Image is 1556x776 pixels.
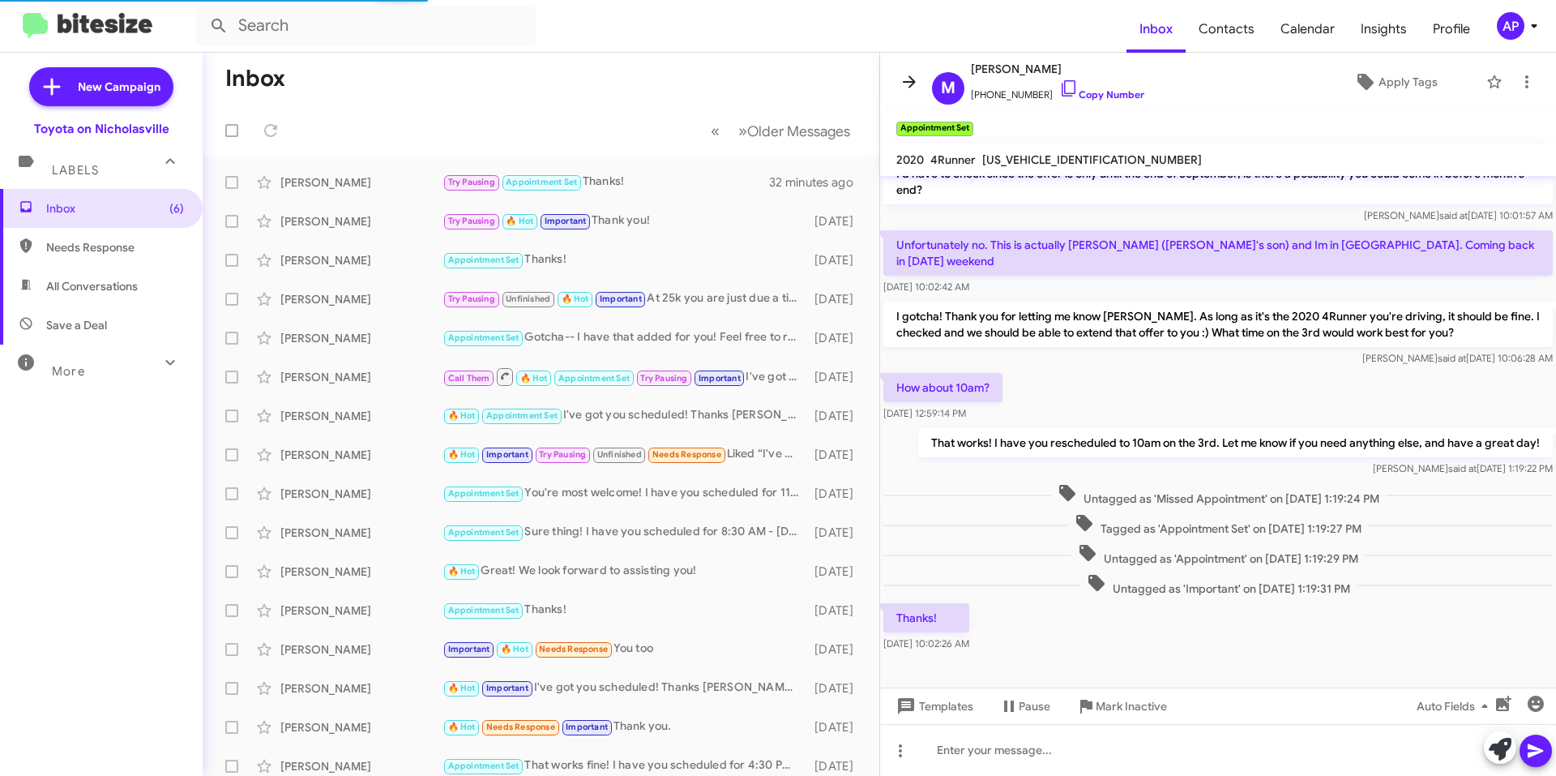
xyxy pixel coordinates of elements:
[806,447,866,463] div: [DATE]
[52,163,99,178] span: Labels
[711,121,720,141] span: «
[986,692,1063,721] button: Pause
[448,761,519,771] span: Appointment Set
[558,373,630,384] span: Appointment Set
[1059,88,1144,101] a: Copy Number
[1071,543,1365,567] span: Untagged as 'Appointment' on [DATE] 1:19:29 PM
[880,692,986,721] button: Templates
[486,410,558,421] span: Appointment Set
[46,278,138,294] span: All Conversations
[448,527,519,538] span: Appointment Set
[46,239,184,255] span: Needs Response
[883,637,969,650] span: [DATE] 10:02:26 AM
[806,641,866,658] div: [DATE]
[883,302,1553,347] p: I gotcha! Thank you for letting me know [PERSON_NAME]. As long as it's the 2020 4Runner you're dr...
[918,428,1553,457] p: That works! I have you rescheduled to 10am on the 3rd. Let me know if you need anything else, and...
[280,291,442,307] div: [PERSON_NAME]
[806,680,866,697] div: [DATE]
[806,758,866,774] div: [DATE]
[442,173,769,191] div: Thanks!
[280,758,442,774] div: [PERSON_NAME]
[29,67,173,106] a: New Campaign
[280,602,442,619] div: [PERSON_NAME]
[506,216,533,226] span: 🔥 Hot
[442,406,806,425] div: I've got you scheduled! Thanks [PERSON_NAME], have a great day!
[562,294,589,304] span: 🔥 Hot
[486,683,528,693] span: Important
[448,255,519,265] span: Appointment Set
[442,718,806,736] div: Thank you.
[806,602,866,619] div: [DATE]
[806,330,866,346] div: [DATE]
[566,722,608,732] span: Important
[1379,67,1438,96] span: Apply Tags
[442,212,806,230] div: Thank you!
[1483,12,1538,40] button: AP
[896,152,924,167] span: 2020
[883,281,969,293] span: [DATE] 10:02:42 AM
[280,525,442,541] div: [PERSON_NAME]
[169,200,184,217] span: (6)
[982,152,1202,167] span: [US_VEHICLE_IDENTIFICATION_NUMBER]
[501,644,528,654] span: 🔥 Hot
[280,641,442,658] div: [PERSON_NAME]
[701,114,729,148] button: Previous
[545,216,587,226] span: Important
[520,373,548,384] span: 🔥 Hot
[448,410,476,421] span: 🔥 Hot
[448,177,495,187] span: Try Pausing
[600,294,642,304] span: Important
[280,408,442,424] div: [PERSON_NAME]
[806,213,866,229] div: [DATE]
[883,603,969,632] p: Thanks!
[640,373,687,384] span: Try Pausing
[280,486,442,502] div: [PERSON_NAME]
[448,216,495,226] span: Try Pausing
[280,564,442,580] div: [PERSON_NAME]
[442,484,806,503] div: You're most welcome! I have you scheduled for 11:30 AM - [DATE]. Let me know if you need anything...
[196,6,536,45] input: Search
[806,369,866,385] div: [DATE]
[1051,483,1386,507] span: Untagged as 'Missed Appointment' on [DATE] 1:19:24 PM
[486,722,555,732] span: Needs Response
[442,367,806,387] div: I've got you scheduled! Thanks [PERSON_NAME], have a great day!
[448,683,476,693] span: 🔥 Hot
[448,605,519,615] span: Appointment Set
[769,174,866,191] div: 32 minutes ago
[442,679,806,697] div: I've got you scheduled! Thanks [PERSON_NAME], have a great day!
[448,722,476,732] span: 🔥 Hot
[699,373,741,384] span: Important
[539,644,608,654] span: Needs Response
[280,330,442,346] div: [PERSON_NAME]
[729,114,860,148] button: Next
[883,230,1553,276] p: Unfortunately no. This is actually [PERSON_NAME] ([PERSON_NAME]'s son) and Im in [GEOGRAPHIC_DATA...
[806,719,866,735] div: [DATE]
[806,486,866,502] div: [DATE]
[442,601,806,620] div: Thanks!
[1497,12,1524,40] div: AP
[1096,692,1167,721] span: Mark Inactive
[448,449,476,460] span: 🔥 Hot
[971,59,1144,79] span: [PERSON_NAME]
[34,121,169,137] div: Toyota on Nicholasville
[1420,6,1483,53] span: Profile
[971,79,1144,103] span: [PHONE_NUMBER]
[738,121,747,141] span: »
[225,66,285,92] h1: Inbox
[448,373,490,384] span: Call Them
[448,566,476,577] span: 🔥 Hot
[1348,6,1420,53] span: Insights
[1267,6,1348,53] span: Calendar
[52,364,85,379] span: More
[46,200,184,217] span: Inbox
[280,174,442,191] div: [PERSON_NAME]
[930,152,976,167] span: 4Runner
[1186,6,1267,53] a: Contacts
[941,75,955,101] span: M
[652,449,721,460] span: Needs Response
[280,680,442,697] div: [PERSON_NAME]
[506,294,550,304] span: Unfinished
[442,757,806,775] div: That works fine! I have you scheduled for 4:30 PM - [DATE]. Let me know if you need anything else...
[78,79,160,95] span: New Campaign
